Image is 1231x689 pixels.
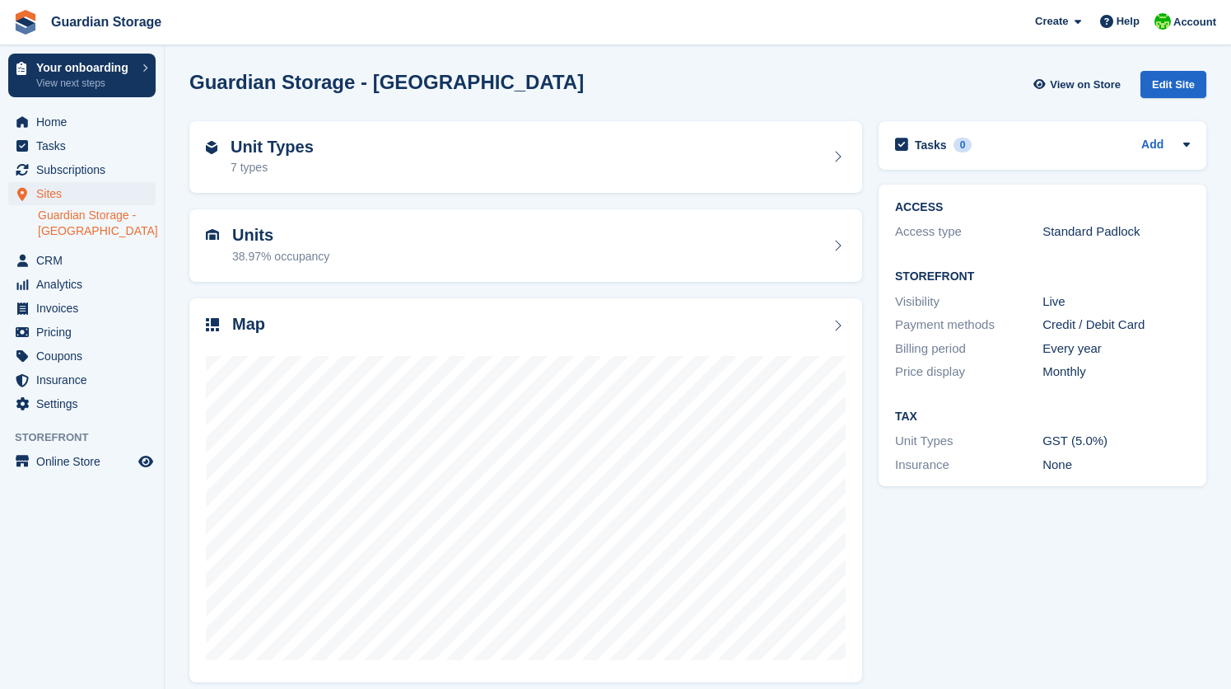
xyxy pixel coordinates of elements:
[895,316,1042,335] div: Payment methods
[1042,432,1190,451] div: GST (5.0%)
[895,201,1190,214] h2: ACCESS
[1141,136,1163,155] a: Add
[36,450,135,473] span: Online Store
[189,209,862,282] a: Units 38.97% occupancy
[36,76,134,91] p: View next steps
[36,273,135,296] span: Analytics
[189,121,862,194] a: Unit Types 7 types
[8,134,156,157] a: menu
[1173,14,1216,30] span: Account
[1042,223,1190,241] div: Standard Padlock
[895,293,1042,312] div: Visibility
[36,62,134,73] p: Your onboarding
[136,452,156,471] a: Preview store
[8,273,156,296] a: menu
[1042,340,1190,359] div: Every year
[1042,456,1190,475] div: None
[36,249,135,272] span: CRM
[8,392,156,415] a: menu
[895,456,1042,475] div: Insurance
[8,297,156,320] a: menu
[1031,71,1127,98] a: View on Store
[36,344,135,368] span: Coupons
[36,158,135,181] span: Subscriptions
[1050,77,1121,93] span: View on Store
[1140,71,1206,105] a: Edit Site
[1042,316,1190,335] div: Credit / Debit Card
[895,340,1042,359] div: Billing period
[36,392,135,415] span: Settings
[8,249,156,272] a: menu
[206,229,219,241] img: unit-icn-7be61d7bf1b0ce9d3e12c5938cc71ed9869f7b940bace4675aadf7bd6d80202e.svg
[232,226,329,245] h2: Units
[895,363,1042,382] div: Price display
[206,141,217,154] img: unit-type-icn-2b2737a686de81e16bb02015468b77c625bbabd49415b5ef34ead5e3b44a266d.svg
[8,321,156,344] a: menu
[44,8,168,35] a: Guardian Storage
[38,208,156,239] a: Guardian Storage - [GEOGRAPHIC_DATA]
[915,138,947,152] h2: Tasks
[1140,71,1206,98] div: Edit Site
[954,138,972,152] div: 0
[1042,363,1190,382] div: Monthly
[8,158,156,181] a: menu
[232,315,265,334] h2: Map
[231,138,314,157] h2: Unit Types
[206,318,219,331] img: map-icn-33ee37083ee616e46c38cad1a60f524a97daa1e2b2c8c0bc3eb3415660979fc1.svg
[8,54,156,97] a: Your onboarding View next steps
[1035,13,1068,30] span: Create
[36,368,135,391] span: Insurance
[895,223,1042,241] div: Access type
[231,159,314,176] div: 7 types
[36,182,135,205] span: Sites
[15,429,164,446] span: Storefront
[36,321,135,344] span: Pricing
[8,450,156,473] a: menu
[8,110,156,134] a: menu
[1042,293,1190,312] div: Live
[1117,13,1140,30] span: Help
[36,297,135,320] span: Invoices
[189,71,584,93] h2: Guardian Storage - [GEOGRAPHIC_DATA]
[232,248,329,265] div: 38.97% occupancy
[8,368,156,391] a: menu
[895,432,1042,451] div: Unit Types
[895,410,1190,424] h2: Tax
[1154,13,1171,30] img: Andrew Kinakin
[8,182,156,205] a: menu
[189,298,862,683] a: Map
[36,134,135,157] span: Tasks
[13,10,38,35] img: stora-icon-8386f47178a22dfd0bd8f6a31ec36ba5ce8667c1dd55bd0f319d3a0aa187defe.svg
[8,344,156,368] a: menu
[36,110,135,134] span: Home
[895,270,1190,284] h2: Storefront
